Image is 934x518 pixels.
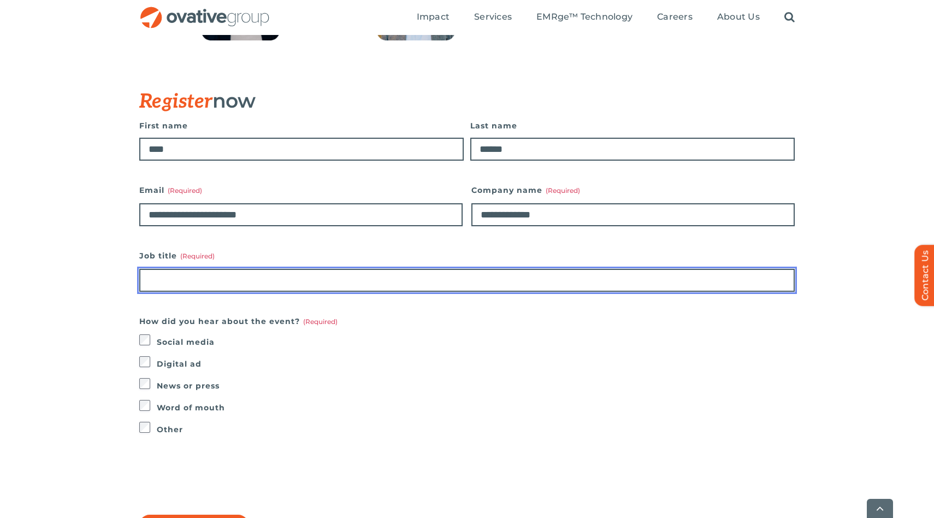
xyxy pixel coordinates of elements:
span: EMRge™ Technology [536,11,632,22]
a: EMRge™ Technology [536,11,632,23]
span: (Required) [546,186,580,195]
h3: now [139,90,740,113]
span: (Required) [168,186,202,195]
span: (Required) [180,252,215,260]
label: Other [157,422,795,437]
label: Company name [471,183,795,198]
span: (Required) [303,317,338,326]
label: Job title [139,248,795,263]
a: OG_Full_horizontal_RGB [139,5,270,16]
label: Social media [157,334,795,350]
a: Search [784,11,795,23]
label: Digital ad [157,356,795,372]
span: Register [139,90,212,114]
a: Careers [657,11,693,23]
span: Impact [417,11,450,22]
label: Email [139,183,463,198]
iframe: reCAPTCHA [139,459,305,502]
label: First name [139,118,464,133]
label: Last name [470,118,795,133]
label: Word of mouth [157,400,795,415]
span: Careers [657,11,693,22]
a: About Us [717,11,760,23]
a: Impact [417,11,450,23]
span: Services [474,11,512,22]
a: Services [474,11,512,23]
label: News or press [157,378,795,393]
span: About Us [717,11,760,22]
legend: How did you hear about the event? [139,314,338,329]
